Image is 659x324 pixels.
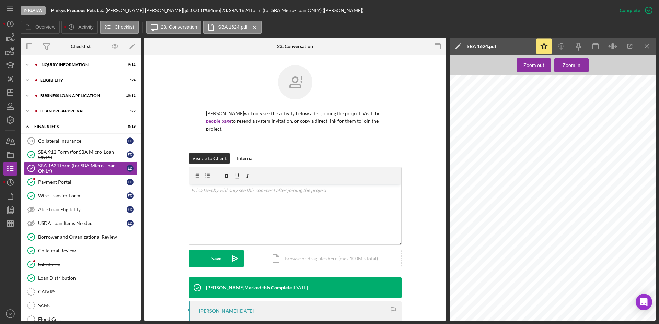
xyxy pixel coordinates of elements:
div: Salesforce [38,262,137,267]
div: Wire Transfer Form [38,193,127,199]
div: Complete [620,3,640,17]
div: 84 mo [208,8,220,13]
div: E D [127,165,134,172]
span: CFR Part 145. The regulations were published as Part VII of the [DATE] [459,121,566,125]
div: In Review [21,6,46,15]
div: Zoom in [563,58,580,72]
tspan: 21 [29,139,33,143]
button: Zoom in [554,58,589,72]
div: Zoom out [523,58,544,72]
span: Name and Title of Authorized Representative [551,243,603,246]
button: Overview [21,21,60,34]
div: 10 / 31 [123,94,136,98]
a: USDA Loan Items NeededED [24,216,137,230]
div: Save [211,250,221,267]
a: SBA 1624 form (for SBA Micro-Loan ONLY)ED [24,161,137,175]
button: IV [3,307,17,321]
span: This certification is required by the regulations implementing Executive Order 12549, Debarment a... [464,118,637,121]
span: excluded from participation in this transaction by any Federal department or agency. [483,164,608,167]
span: Debarment, Suspension, Ineligibility and [MEDICAL_DATA] [505,94,601,97]
div: | [51,8,106,13]
span: The prospective lower tier participant certifies, by submission of this proposal, that neither it... [483,156,628,159]
span: Copies of the regulations may be obtained by contacting the person to which this proposal is subm... [459,125,613,129]
span: certification, such prospective participant shall attach an explanation to this proposal. [483,176,609,179]
div: INQUIRY INFORMATION [40,63,118,67]
label: 23. Conversation [161,24,197,30]
button: Activity [61,21,98,34]
div: FINAL STEPS [34,124,118,129]
div: E D [127,206,134,213]
div: E D [127,151,134,158]
span: [PERSON_NAME]'s Precious Pets LLC [487,216,541,219]
div: E D [127,137,134,144]
div: Loan Distribution [38,275,137,281]
span: Lower Tier Covered Transactions [528,98,581,101]
a: Collateral Review [24,244,137,257]
a: Payment PortalED [24,175,137,189]
span: (2) [477,172,481,175]
span: [DATE] [469,239,479,242]
span: (BEFORE COMPLETING CERTIFICATION, READ INSTRUCTIONS ON REVERSE) [489,143,615,146]
a: Borrower and Organizational Review [24,230,137,244]
div: 23. Conversation [277,44,313,49]
label: Overview [35,24,55,30]
button: 23. Conversation [146,21,202,34]
button: SBA 1624.pdf [203,21,262,34]
b: Pinkys Precious Pets LLC [51,7,104,13]
a: 21Collateral InsuranceED [24,134,137,148]
div: 9 / 11 [123,63,136,67]
div: USDA Loan Items Needed [38,220,127,226]
div: [PERSON_NAME] Marked this Complete [206,285,292,290]
div: Borrower and Organizational Review [38,234,137,240]
span: [PERSON_NAME] [552,239,577,242]
div: E D [127,192,134,199]
span: Where the prospective lower tier participant is unable to certify to any of the statements in this [483,172,622,175]
div: [PERSON_NAME] [199,308,238,314]
a: SAMs [24,299,137,312]
span: By [546,239,550,243]
div: 1 / 2 [123,109,136,113]
button: Zoom out [517,58,551,72]
span: (pages 19160-19211). [604,121,638,125]
text: IV [9,312,12,316]
button: Checklist [100,21,139,34]
div: E D [127,220,134,227]
div: CAIVRS [38,289,137,295]
span: Signature of Authorized Representative [551,264,597,267]
a: Salesforce [24,257,137,271]
a: CAIVRS [24,285,137,299]
time: 2025-09-10 01:43 [239,308,254,314]
a: Wire Transfer FormED [24,189,137,203]
div: 8 % [201,8,208,13]
div: Flood Cert [38,316,137,322]
span: (1) [477,156,481,159]
div: 1 / 4 [123,78,136,82]
span: Federal Register [577,121,602,125]
span: Business Name [461,216,485,220]
label: SBA 1624.pdf [218,24,247,30]
div: SBA 1624.pdf [467,44,496,49]
div: Payment Portal [38,179,127,185]
button: Visible to Client [189,153,230,164]
div: Internal [237,153,254,164]
div: | 23. SBA 1624 form (for SBA Micro-Loan ONLY) ([PERSON_NAME]) [220,8,363,13]
div: BUSINESS LOAN APPLICATION [40,94,118,98]
button: Internal [233,153,257,164]
a: people page [206,118,231,124]
span: Docusign Envelope ID: 7CCCA24E-BD61-447E-8900-24D510E5E8D0 [455,79,541,82]
div: LOAN PRE-APPROVAL [40,109,118,113]
div: 8 / 19 [123,124,136,129]
div: Able Loan Eligibility [38,207,127,212]
span: Certification Regarding [536,90,573,93]
div: SAMs [38,303,137,308]
div: [PERSON_NAME] [PERSON_NAME] | [106,8,184,13]
span: Date [461,239,468,243]
p: [PERSON_NAME] will only see the activity below after joining the project. Visit the to resend a s... [206,110,384,133]
div: Collateral Review [38,248,137,253]
label: Activity [78,24,93,30]
span: principals are presently debarred, suspended, proposed for disbarment, declared ineligible, or vo... [483,160,639,164]
div: Checklist [71,44,91,49]
a: Able Loan EligibilityED [24,203,137,216]
a: SBA 912 Form (for SBA Micro-Loan ONLY)ED [24,148,137,161]
button: Save [189,250,244,267]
